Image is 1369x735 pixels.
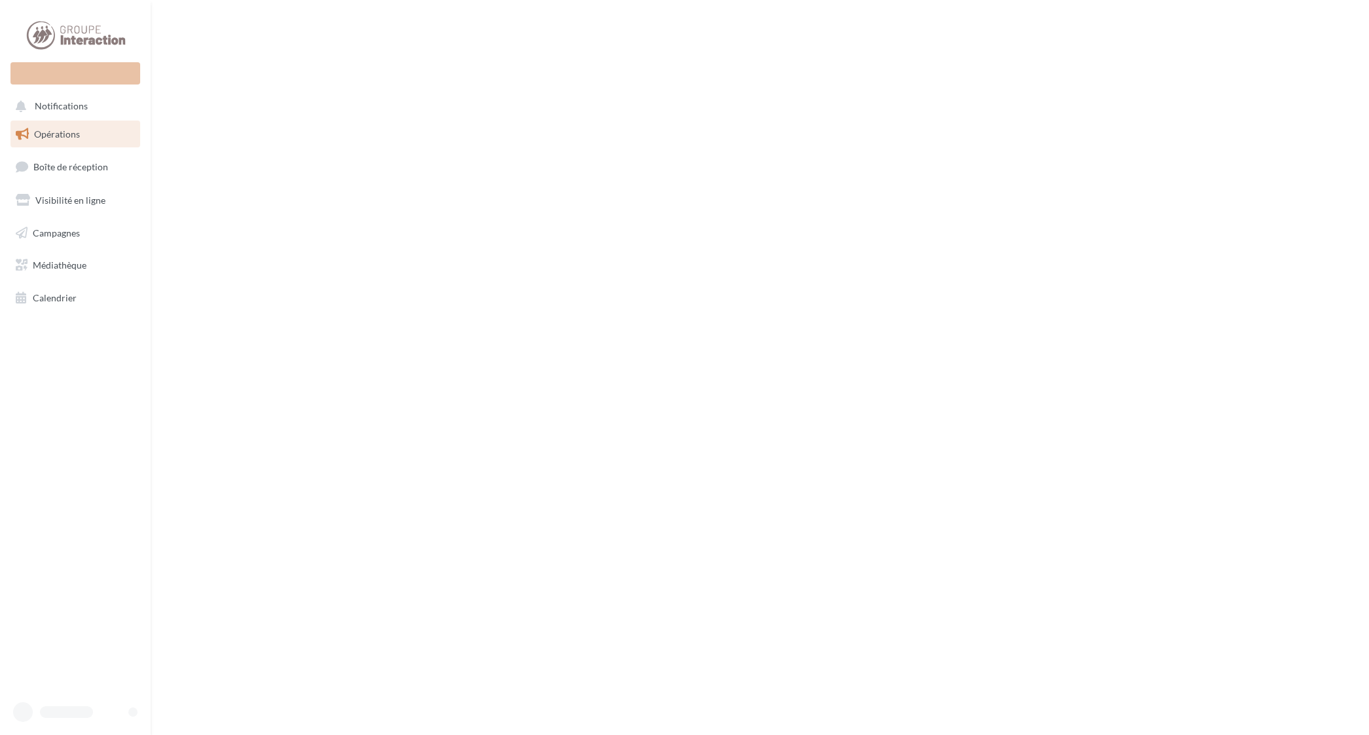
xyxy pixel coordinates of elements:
span: Campagnes [33,227,80,238]
a: Boîte de réception [8,153,143,181]
span: Médiathèque [33,259,86,271]
a: Visibilité en ligne [8,187,143,214]
div: Nouvelle campagne [10,62,140,85]
span: Opérations [34,128,80,140]
a: Opérations [8,121,143,148]
span: Boîte de réception [33,161,108,172]
span: Calendrier [33,292,77,303]
span: Visibilité en ligne [35,195,105,206]
a: Calendrier [8,284,143,312]
span: Notifications [35,101,88,112]
a: Campagnes [8,219,143,247]
a: Médiathèque [8,252,143,279]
